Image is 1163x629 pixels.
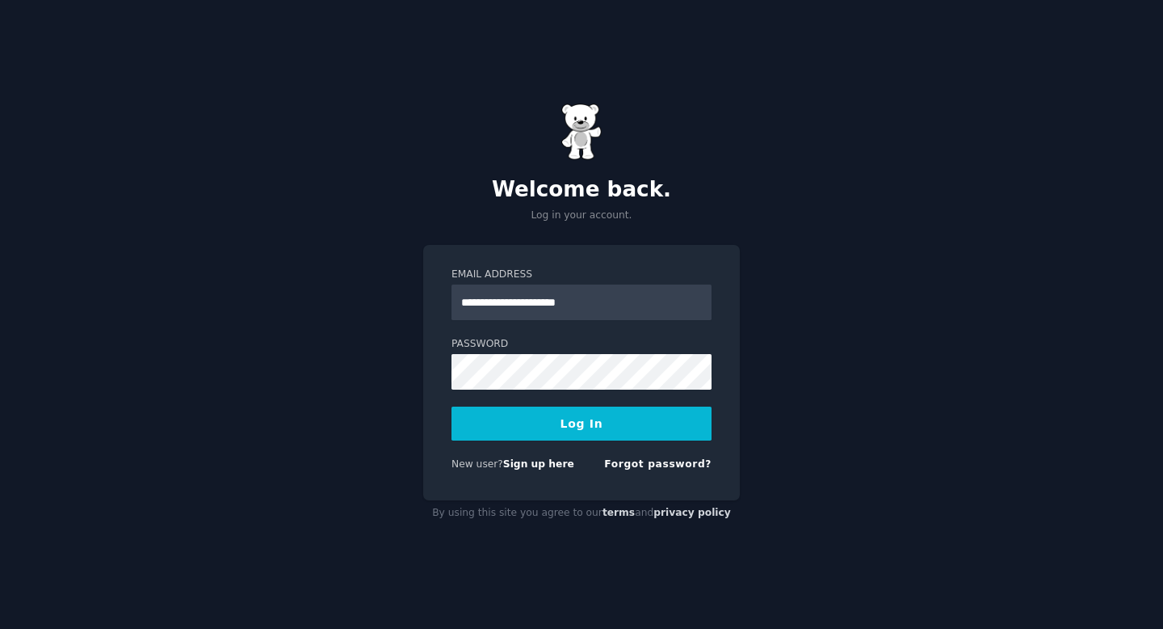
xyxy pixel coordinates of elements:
[653,507,731,518] a: privacy policy
[423,209,740,223] p: Log in your account.
[561,103,602,160] img: Gummy Bear
[602,507,635,518] a: terms
[451,407,712,441] button: Log In
[451,268,712,282] label: Email Address
[604,458,712,470] a: Forgot password?
[423,177,740,203] h2: Welcome back.
[451,337,712,352] label: Password
[451,458,503,470] span: New user?
[503,458,574,470] a: Sign up here
[423,500,740,526] div: By using this site you agree to our and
